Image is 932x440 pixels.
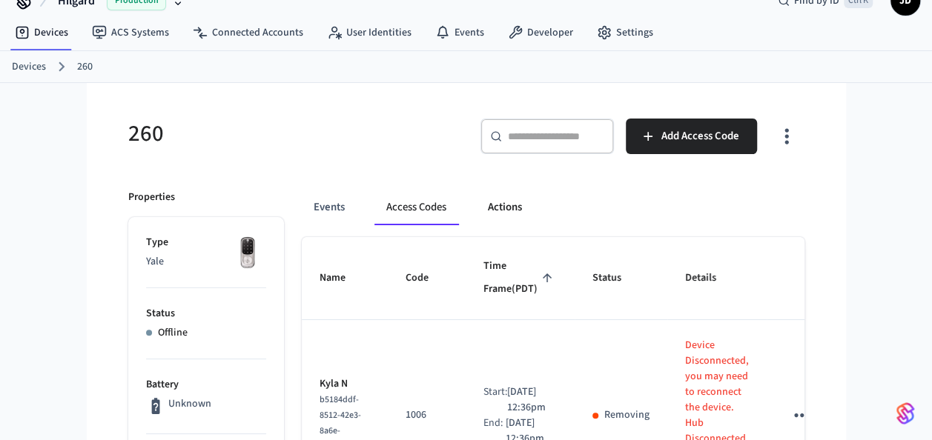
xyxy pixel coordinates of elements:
[661,127,739,146] span: Add Access Code
[302,190,804,225] div: ant example
[483,255,557,301] span: Time Frame(PDT)
[80,19,181,46] a: ACS Systems
[685,267,736,290] span: Details
[320,267,365,290] span: Name
[592,267,641,290] span: Status
[302,190,357,225] button: Events
[128,190,175,205] p: Properties
[12,59,46,75] a: Devices
[146,306,266,321] p: Status
[626,119,757,154] button: Add Access Code
[604,407,650,423] p: Removing
[374,190,458,225] button: Access Codes
[685,338,749,416] p: Device Disconnected, you may need to reconnect the device.
[406,407,448,423] p: 1006
[3,19,80,46] a: Devices
[423,19,496,46] a: Events
[315,19,423,46] a: User Identities
[229,235,266,272] img: Yale Assure Touchscreen Wifi Smart Lock, Satin Nickel, Front
[168,396,211,412] p: Unknown
[181,19,315,46] a: Connected Accounts
[585,19,665,46] a: Settings
[128,119,457,149] h5: 260
[896,401,914,425] img: SeamLogoGradient.69752ec5.svg
[483,384,507,416] div: Start:
[77,59,93,75] a: 260
[476,190,534,225] button: Actions
[146,235,266,250] p: Type
[320,376,370,392] p: Kyla N
[146,377,266,393] p: Battery
[507,384,557,416] p: [DATE] 12:36pm
[146,254,266,270] p: Yale
[406,267,448,290] span: Code
[496,19,585,46] a: Developer
[158,325,188,341] p: Offline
